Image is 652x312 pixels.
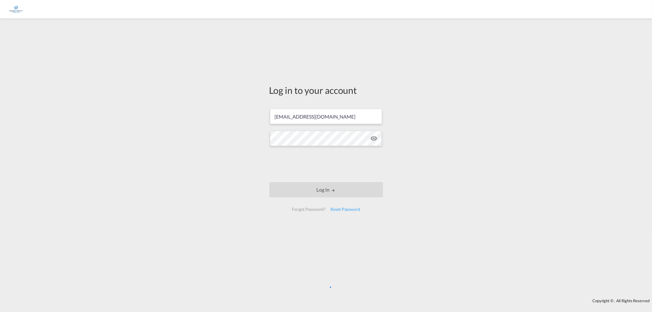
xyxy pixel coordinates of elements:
img: 6a2c35f0b7c411ef99d84d375d6e7407.jpg [9,2,23,16]
input: Enter email/phone number [270,109,382,124]
md-icon: icon-eye-off [370,135,378,142]
div: Log in to your account [269,84,383,97]
div: Reset Password [328,204,363,215]
button: LOGIN [269,182,383,197]
iframe: reCAPTCHA [280,152,373,176]
div: Forgot Password? [289,204,328,215]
